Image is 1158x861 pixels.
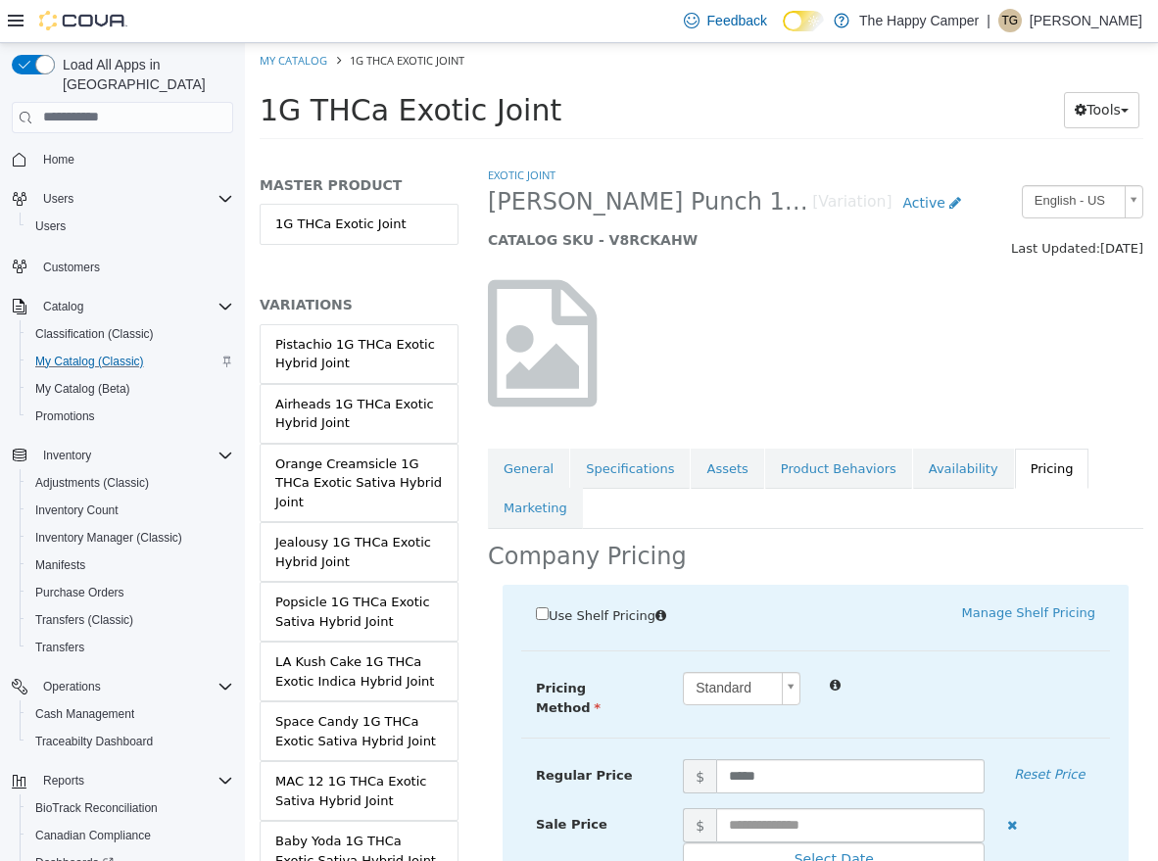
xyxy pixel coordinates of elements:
button: Canadian Compliance [20,822,241,849]
button: Users [35,187,81,211]
span: Users [43,191,73,207]
span: Adjustments (Classic) [35,475,149,491]
span: TG [1002,9,1019,32]
button: Reports [35,769,92,792]
a: Canadian Compliance [27,824,159,847]
a: My Catalog (Beta) [27,377,138,401]
a: Customers [35,256,108,279]
span: Inventory Manager (Classic) [35,530,182,546]
span: Transfers [35,640,84,655]
a: Transfers [27,636,92,659]
span: $ [438,716,471,750]
div: Baby Yoda 1G THCa Exotic Sativa Hybrid Joint [30,789,198,827]
a: Inventory Manager (Classic) [27,526,190,550]
span: Manifests [27,553,233,577]
a: My Catalog [15,10,82,24]
a: Users [27,215,73,238]
span: Traceabilty Dashboard [27,730,233,753]
a: Exotic Joint [243,124,311,139]
button: Inventory [35,444,99,467]
span: Standard [439,630,529,661]
button: Customers [4,252,241,280]
img: Cova [39,11,127,30]
span: Operations [35,675,233,698]
span: 1G THCa Exotic Joint [15,50,316,84]
span: Customers [43,260,100,275]
a: General [243,406,324,447]
span: BioTrack Reconciliation [35,800,158,816]
a: Pricing [770,406,844,447]
div: Popsicle 1G THCa Exotic Sativa Hybrid Joint [30,550,198,588]
a: Manifests [27,553,93,577]
span: Cash Management [35,706,134,722]
span: Last Updated: [766,198,855,213]
a: Cash Management [27,702,142,726]
button: Classification (Classic) [20,320,241,348]
button: Operations [35,675,109,698]
button: My Catalog (Beta) [20,375,241,403]
button: Adjustments (Classic) [20,469,241,497]
button: Promotions [20,403,241,430]
div: Jealousy 1G THCa Exotic Hybrid Joint [30,490,198,528]
span: Transfers [27,636,233,659]
span: Use Shelf Pricing [304,565,410,580]
span: Sale Price [291,774,362,789]
span: Inventory [43,448,91,463]
a: Product Behaviors [520,406,667,447]
span: Adjustments (Classic) [27,471,233,495]
button: Transfers [20,634,241,661]
a: Availability [668,406,769,447]
p: [PERSON_NAME] [1030,9,1142,32]
span: Pricing Method [291,638,356,672]
span: Manifests [35,557,85,573]
input: Dark Mode [783,11,824,31]
span: My Catalog (Classic) [27,350,233,373]
h2: Company Pricing [243,499,442,529]
a: Specifications [325,406,445,447]
span: Users [35,218,66,234]
a: Manage Shelf Pricing [717,562,850,577]
button: Home [4,145,241,173]
button: Cash Management [20,700,241,728]
span: Customers [35,254,233,278]
button: Manifests [20,551,241,579]
button: Reports [4,767,241,794]
span: Canadian Compliance [35,828,151,843]
span: Inventory [35,444,233,467]
span: Home [35,147,233,171]
span: [DATE] [855,198,898,213]
span: BioTrack Reconciliation [27,796,233,820]
span: Transfers (Classic) [35,612,133,628]
a: Traceabilty Dashboard [27,730,161,753]
a: Adjustments (Classic) [27,471,157,495]
a: Assets [446,406,518,447]
h5: VARIATIONS [15,253,214,270]
span: Purchase Orders [27,581,233,604]
button: Tools [819,49,894,85]
p: | [987,9,990,32]
span: Transfers (Classic) [27,608,233,632]
small: [Variation] [567,152,647,167]
span: Purchase Orders [35,585,124,600]
div: MAC 12 1G THCa Exotic Sativa Hybrid Joint [30,729,198,767]
h5: MASTER PRODUCT [15,133,214,151]
a: 1G THCa Exotic Joint [15,161,214,202]
div: Space Candy 1G THCa Exotic Sativa Hybrid Joint [30,669,198,707]
a: Classification (Classic) [27,322,162,346]
button: BioTrack Reconciliation [20,794,241,822]
span: Operations [43,679,101,694]
span: Classification (Classic) [35,326,154,342]
a: Feedback [676,1,775,40]
span: Feedback [707,11,767,30]
span: Active [657,152,700,167]
span: 1G THCa Exotic Joint [105,10,219,24]
a: My Catalog (Classic) [27,350,152,373]
span: Load All Apps in [GEOGRAPHIC_DATA] [55,55,233,94]
span: Promotions [35,408,95,424]
a: Home [35,148,82,171]
a: Transfers (Classic) [27,608,141,632]
span: Users [27,215,233,238]
span: English - US [778,143,872,173]
button: Inventory Count [20,497,241,524]
div: Pistachio 1G THCa Exotic Hybrid Joint [30,292,198,330]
